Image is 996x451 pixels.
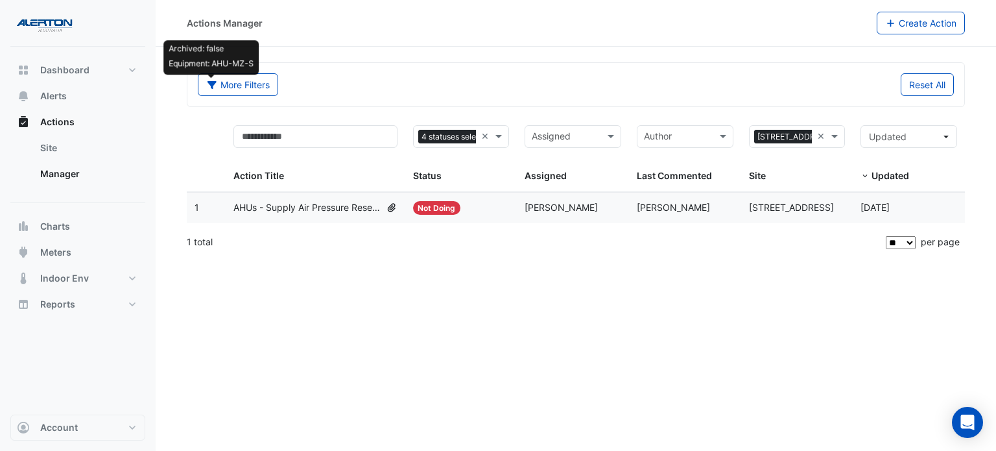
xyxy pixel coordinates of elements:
[40,246,71,259] span: Meters
[877,12,966,34] button: Create Action
[901,73,954,96] button: Reset All
[16,10,74,36] img: Company Logo
[749,170,766,181] span: Site
[198,73,278,96] button: Archived: falseEquipment: AHU-MZ-S More Filters
[10,291,145,317] button: Reports
[187,16,263,30] div: Actions Manager
[17,246,30,259] app-icon: Meters
[30,161,145,187] a: Manager
[869,131,907,142] span: Updated
[921,236,960,247] span: per page
[10,265,145,291] button: Indoor Env
[10,239,145,265] button: Meters
[525,202,598,213] span: [PERSON_NAME]
[413,170,442,181] span: Status
[233,201,381,215] span: AHUs - Supply Air Pressure Reset Logic
[233,170,284,181] span: Action Title
[10,83,145,109] button: Alerts
[525,170,567,181] span: Assigned
[17,220,30,233] app-icon: Charts
[637,202,710,213] span: [PERSON_NAME]
[860,202,890,213] span: 2021-05-05T10:26:53.480
[187,226,883,258] div: 1 total
[17,298,30,311] app-icon: Reports
[17,272,30,285] app-icon: Indoor Env
[40,220,70,233] span: Charts
[40,272,89,285] span: Indoor Env
[30,135,145,161] a: Site
[754,130,836,144] span: [STREET_ADDRESS]
[10,109,145,135] button: Actions
[860,125,957,148] button: Updated
[17,90,30,103] app-icon: Alerts
[195,202,199,213] span: 1
[817,129,828,144] span: Clear
[637,170,712,181] span: Last Commented
[952,407,983,438] div: Open Intercom Messenger
[40,298,75,311] span: Reports
[169,43,254,55] p: Archived: false
[10,213,145,239] button: Charts
[10,57,145,83] button: Dashboard
[749,202,834,213] span: [STREET_ADDRESS]
[10,135,145,192] div: Actions
[40,90,67,103] span: Alerts
[10,415,145,441] button: Account
[40,116,75,128] span: Actions
[169,58,254,69] p: Equipment: AHU-MZ-S
[413,201,461,215] span: Not Doing
[481,129,492,144] span: Clear
[40,421,78,434] span: Account
[40,64,89,77] span: Dashboard
[871,170,909,181] span: Updated
[17,64,30,77] app-icon: Dashboard
[17,116,30,128] app-icon: Actions
[418,130,496,144] span: 4 statuses selected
